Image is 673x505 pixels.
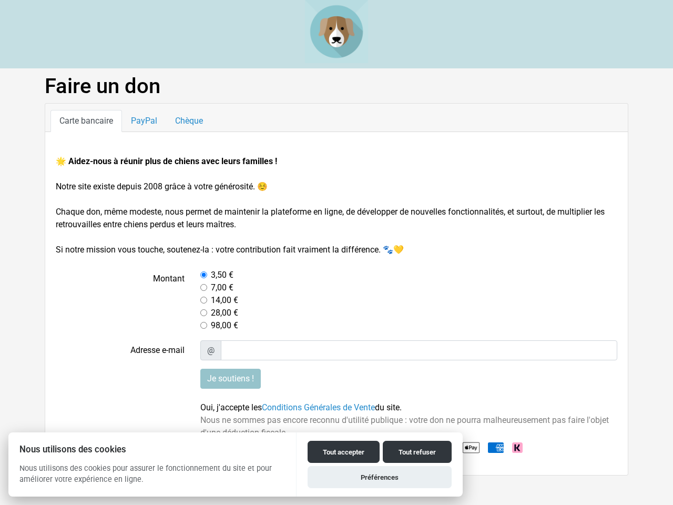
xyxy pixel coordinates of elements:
span: Oui, j'accepte les du site. [200,402,402,412]
label: 98,00 € [211,319,238,332]
img: Apple Pay [463,439,480,456]
h1: Faire un don [45,74,628,99]
form: Notre site existe depuis 2008 grâce à votre générosité. ☺️ Chaque don, même modeste, nous permet ... [56,155,617,456]
a: Chèque [166,110,212,132]
label: Adresse e-mail [48,340,192,360]
label: Montant [48,269,192,332]
h2: Nous utilisons des cookies [8,445,296,454]
img: Klarna [512,442,523,453]
a: Carte bancaire [50,110,122,132]
button: Tout refuser [383,441,452,463]
strong: 🌟 Aidez-nous à réunir plus de chiens avec leurs familles ! [56,156,277,166]
img: American Express [488,442,504,453]
label: 14,00 € [211,294,238,307]
span: @ [200,340,221,360]
label: 28,00 € [211,307,238,319]
button: Préférences [308,466,452,488]
p: Nous utilisons des cookies pour assurer le fonctionnement du site et pour améliorer votre expérie... [8,463,296,493]
input: Je soutiens ! [200,369,261,389]
a: PayPal [122,110,166,132]
button: Tout accepter [308,441,380,463]
span: Nous ne sommes pas encore reconnu d'utilité publique : votre don ne pourra malheureusement pas fa... [200,415,609,438]
label: 7,00 € [211,281,233,294]
a: Conditions Générales de Vente [262,402,375,412]
label: 3,50 € [211,269,233,281]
